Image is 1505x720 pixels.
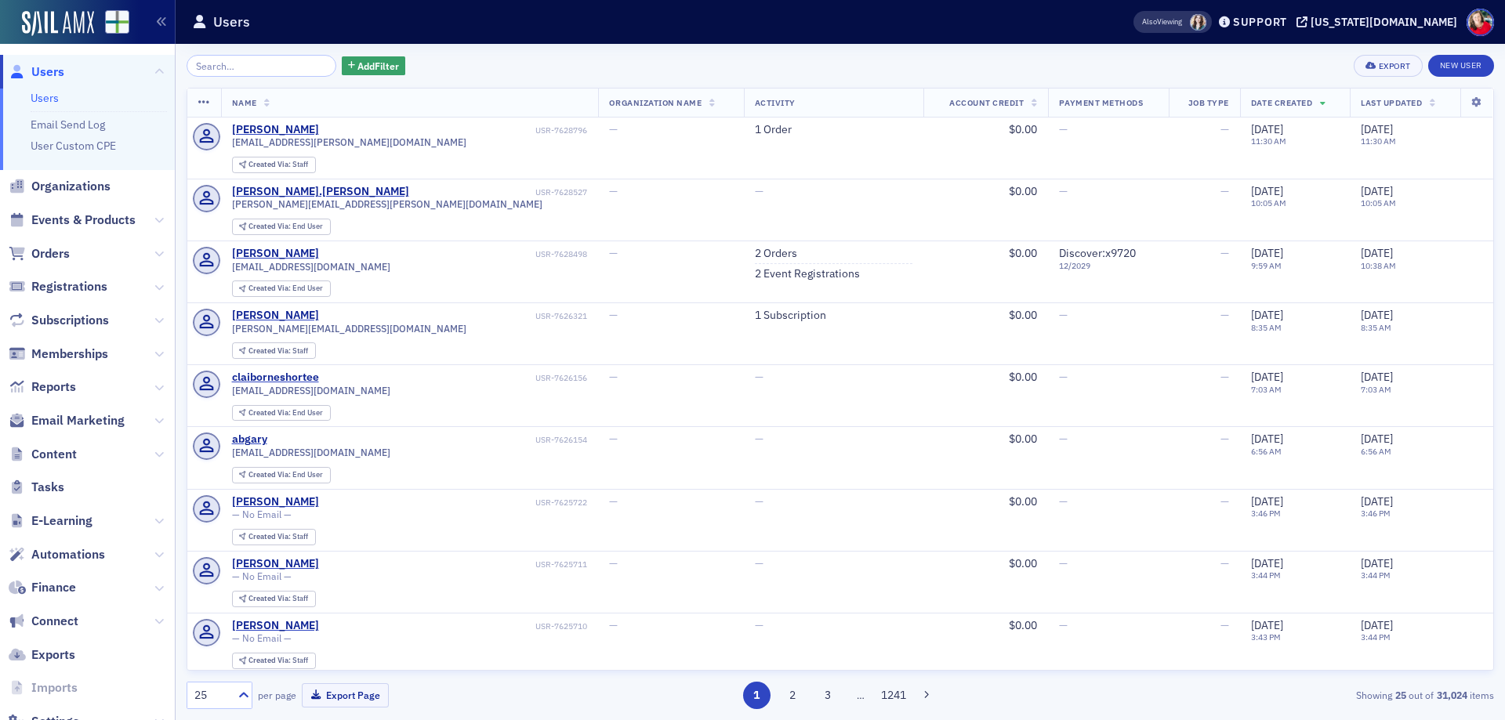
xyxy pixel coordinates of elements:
span: — [609,308,618,322]
span: Events & Products [31,212,136,229]
span: [EMAIL_ADDRESS][DOMAIN_NAME] [232,447,390,458]
span: — No Email — [232,570,292,582]
a: Memberships [9,346,108,363]
span: 12 / 2029 [1059,261,1157,271]
div: Staff [248,533,308,541]
span: — [1059,184,1068,198]
span: — No Email — [232,508,292,520]
div: Created Via: Staff [232,529,316,545]
a: Registrations [9,278,107,295]
div: USR-7625711 [321,559,587,570]
span: [EMAIL_ADDRESS][PERSON_NAME][DOMAIN_NAME] [232,136,466,148]
span: Discover : x9720 [1059,246,1136,260]
span: [EMAIL_ADDRESS][DOMAIN_NAME] [232,385,390,396]
span: Payment Methods [1059,97,1143,108]
span: Activity [755,97,796,108]
time: 3:44 PM [1361,570,1391,581]
span: — [755,494,763,508]
span: Created Via : [248,283,292,293]
span: E-Learning [31,512,92,530]
div: 25 [194,687,229,704]
span: [PERSON_NAME][EMAIL_ADDRESS][PERSON_NAME][DOMAIN_NAME] [232,198,542,210]
span: Created Via : [248,221,292,231]
div: Also [1142,16,1157,27]
a: 2 Orders [755,247,797,261]
a: [PERSON_NAME] [232,619,319,633]
span: Finance [31,579,76,596]
div: [US_STATE][DOMAIN_NAME] [1311,15,1457,29]
div: End User [248,409,323,418]
div: Staff [248,595,308,603]
span: [DATE] [1361,618,1393,632]
span: — [1220,370,1229,384]
div: Created Via: Staff [232,591,316,607]
a: 2 Event Registrations [755,267,860,281]
span: Job Type [1188,97,1229,108]
span: $0.00 [1009,308,1037,322]
span: — [1220,432,1229,446]
span: Users [31,63,64,81]
span: $0.00 [1009,246,1037,260]
button: Export [1354,55,1422,77]
time: 9:59 AM [1251,260,1282,271]
time: 10:05 AM [1361,197,1396,208]
span: Date Created [1251,97,1312,108]
a: 1 Subscription [755,309,826,323]
time: 3:44 PM [1361,631,1391,642]
span: [EMAIL_ADDRESS][DOMAIN_NAME] [232,261,390,273]
a: [PERSON_NAME] [232,309,319,323]
span: — [755,618,763,632]
div: Created Via: End User [232,280,331,297]
span: — [1220,246,1229,260]
div: Export [1379,62,1411,71]
div: USR-7628498 [321,249,587,259]
span: [DATE] [1361,370,1393,384]
time: 8:35 AM [1361,322,1391,333]
span: — [755,556,763,570]
div: End User [248,284,323,293]
h1: Users [213,13,250,31]
a: Events & Products [9,212,136,229]
span: — [1220,494,1229,508]
span: Account Credit [949,97,1024,108]
a: Automations [9,546,105,563]
time: 7:03 AM [1361,384,1391,395]
a: [PERSON_NAME] [232,557,319,571]
div: USR-7628796 [321,125,587,136]
div: [PERSON_NAME] [232,123,319,137]
div: Created Via: Staff [232,653,316,669]
a: Email Marketing [9,412,125,429]
span: — [1220,556,1229,570]
div: Showing out of items [1069,688,1494,702]
strong: 25 [1392,688,1409,702]
span: [DATE] [1251,494,1283,508]
div: USR-7625710 [321,621,587,631]
span: [DATE] [1361,308,1393,322]
span: Tasks [31,479,64,496]
span: $0.00 [1009,122,1037,136]
span: [DATE] [1361,122,1393,136]
span: Sarah Lowery [1190,14,1206,31]
div: Created Via: End User [232,467,331,483]
span: — [1220,122,1229,136]
span: [DATE] [1251,370,1283,384]
div: Created Via: End User [232,405,331,422]
span: — [1059,308,1068,322]
a: Organizations [9,178,111,195]
button: AddFilter [342,56,406,76]
span: Registrations [31,278,107,295]
span: Organizations [31,178,111,195]
span: — [609,370,618,384]
strong: 31,024 [1434,688,1470,702]
div: End User [248,223,323,231]
a: Finance [9,579,76,596]
span: Email Marketing [31,412,125,429]
a: User Custom CPE [31,139,116,153]
a: [PERSON_NAME] [232,247,319,261]
div: abgary [232,432,267,447]
img: SailAMX [22,11,94,36]
span: [DATE] [1361,556,1393,570]
span: [DATE] [1251,246,1283,260]
span: Add Filter [357,59,399,73]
